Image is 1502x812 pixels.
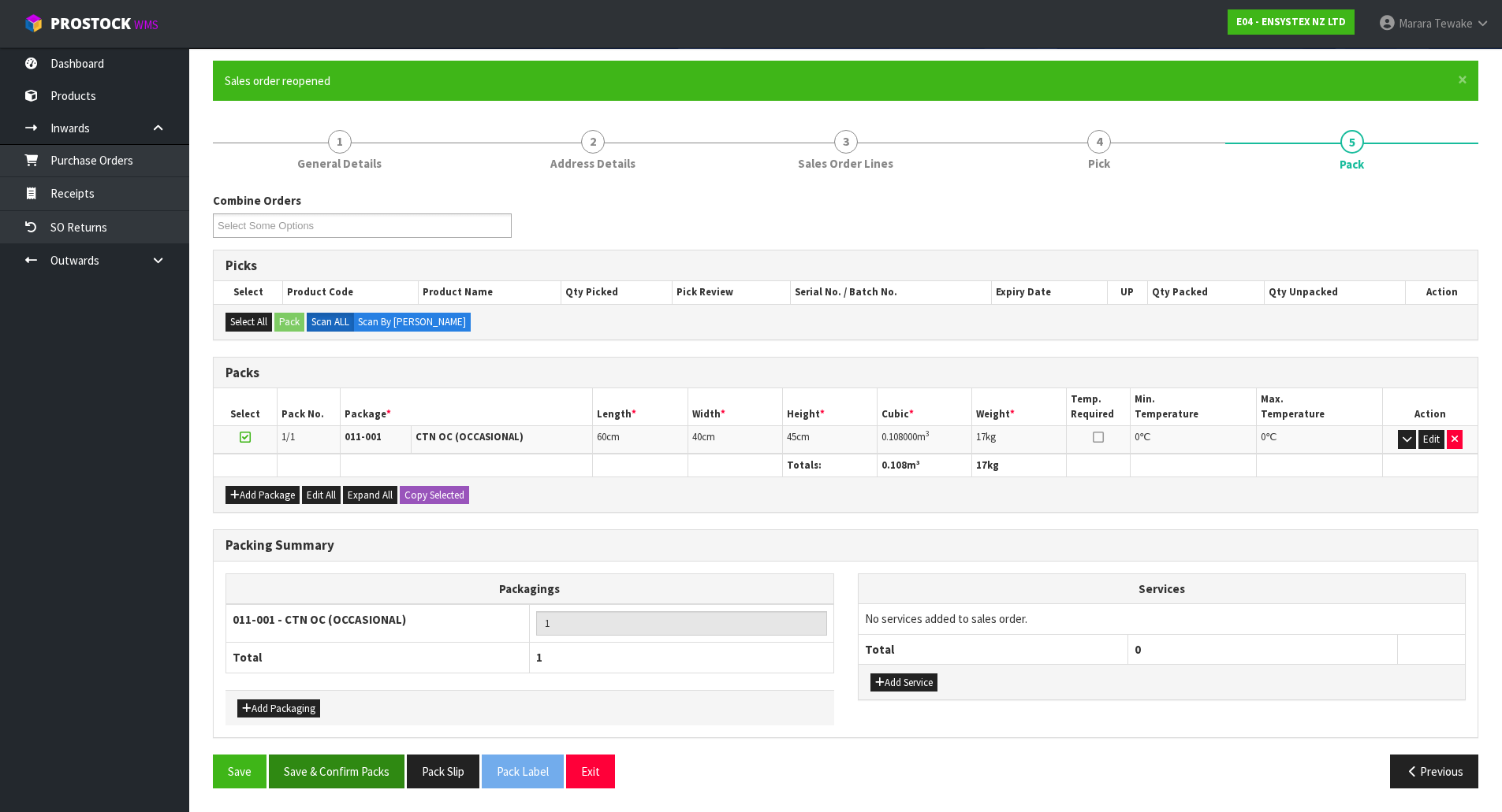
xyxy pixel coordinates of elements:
[972,454,1067,476] th: kg
[881,458,907,472] span: 0.108
[1406,281,1478,303] th: Action
[225,258,1466,273] h3: Picks
[345,430,382,443] strong: 011-001
[274,313,304,332] button: Pack
[688,388,782,425] th: Width
[213,192,301,209] label: Combine Orders
[348,488,393,502] span: Expand All
[233,612,406,627] strong: 011-001 - CTN OC (OCCASIONAL)
[328,130,352,154] span: 1
[593,426,688,454] td: cm
[593,388,688,425] th: Length
[281,430,295,443] span: 1/1
[269,755,404,788] button: Save & Confirm Packs
[283,281,419,303] th: Product Code
[597,430,606,443] span: 60
[550,155,635,172] span: Address Details
[1130,426,1256,454] td: ℃
[343,486,397,505] button: Expand All
[225,538,1466,553] h3: Packing Summary
[673,281,791,303] th: Pick Review
[1383,388,1478,425] th: Action
[859,574,1466,604] th: Services
[225,365,1466,380] h3: Packs
[1418,430,1444,449] button: Edit
[1399,16,1432,31] span: Marara
[302,486,341,505] button: Edit All
[1256,426,1382,454] td: ℃
[1087,130,1111,154] span: 4
[50,13,131,34] span: ProStock
[1256,388,1382,425] th: Max. Temperature
[561,281,673,303] th: Qty Picked
[976,458,987,472] span: 17
[297,155,382,172] span: General Details
[581,130,605,154] span: 2
[307,313,354,332] label: Scan ALL
[1135,430,1139,443] span: 0
[992,281,1108,303] th: Expiry Date
[859,634,1128,664] th: Total
[1088,155,1110,172] span: Pick
[976,430,986,443] span: 17
[214,388,277,425] th: Select
[878,426,972,454] td: m
[972,388,1067,425] th: Weight
[1107,281,1147,303] th: UP
[1340,156,1364,172] span: Pack
[1340,130,1364,154] span: 5
[1236,15,1346,28] strong: E04 - ENSYSTEX NZ LTD
[791,281,992,303] th: Serial No. / Batch No.
[407,755,479,788] button: Pack Slip
[1434,16,1473,31] span: Tewake
[1261,430,1265,443] span: 0
[1147,281,1264,303] th: Qty Packed
[237,699,320,718] button: Add Packaging
[225,73,330,88] span: Sales order reopened
[692,430,702,443] span: 40
[400,486,469,505] button: Copy Selected
[1264,281,1405,303] th: Qty Unpacked
[226,574,834,605] th: Packagings
[688,426,782,454] td: cm
[214,281,283,303] th: Select
[1458,69,1467,91] span: ×
[134,17,158,32] small: WMS
[878,388,972,425] th: Cubic
[1135,642,1141,657] span: 0
[536,650,542,665] span: 1
[225,313,272,332] button: Select All
[24,13,43,33] img: cube-alt.png
[226,643,530,673] th: Total
[782,454,877,476] th: Totals:
[834,130,858,154] span: 3
[482,755,564,788] button: Pack Label
[277,388,340,425] th: Pack No.
[782,388,877,425] th: Height
[419,281,561,303] th: Product Name
[972,426,1067,454] td: kg
[213,755,266,788] button: Save
[566,755,615,788] button: Exit
[787,430,796,443] span: 45
[1067,388,1130,425] th: Temp. Required
[926,428,930,439] sup: 3
[225,486,300,505] button: Add Package
[870,673,937,692] button: Add Service
[878,454,972,476] th: m³
[782,426,877,454] td: cm
[1390,755,1478,788] button: Previous
[859,604,1466,634] td: No services added to sales order.
[1228,9,1355,35] a: E04 - ENSYSTEX NZ LTD
[353,313,471,332] label: Scan By [PERSON_NAME]
[213,180,1478,800] span: Pack
[881,430,917,443] span: 0.108000
[340,388,593,425] th: Package
[798,155,893,172] span: Sales Order Lines
[416,430,524,443] strong: CTN OC (OCCASIONAL)
[1130,388,1256,425] th: Min. Temperature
